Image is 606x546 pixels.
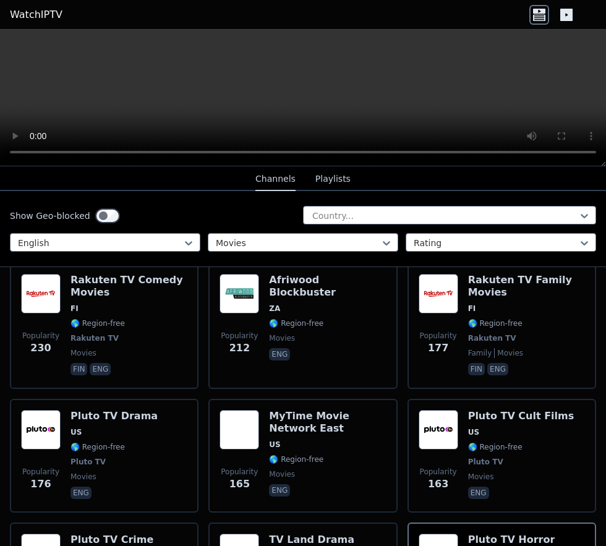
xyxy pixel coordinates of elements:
span: 230 [30,341,51,356]
h6: TV Land Drama [269,534,354,546]
button: Channels [255,168,296,191]
h6: Afriwood Blockbuster [269,274,386,299]
span: 🌎 Region-free [269,454,323,464]
span: 🌎 Region-free [468,442,523,452]
span: 🌎 Region-free [468,318,523,328]
span: Rakuten TV [70,333,119,343]
img: Rakuten TV Comedy Movies [21,274,61,314]
span: 177 [428,341,448,356]
span: Popularity [221,331,258,341]
span: movies [70,348,96,358]
span: ZA [269,304,280,314]
span: 🌎 Region-free [70,318,125,328]
img: MyTime Movie Network East [220,410,259,450]
p: fin [70,363,87,375]
span: US [269,440,280,450]
img: Pluto TV Drama [21,410,61,450]
span: movies [468,472,494,482]
span: US [70,427,82,437]
span: Rakuten TV [468,333,516,343]
span: 🌎 Region-free [269,318,323,328]
h6: Rakuten TV Family Movies [468,274,585,299]
p: eng [90,363,111,375]
h6: Pluto TV Horror [468,534,555,546]
img: Pluto TV Cult Films [419,410,458,450]
span: movies [494,348,523,358]
span: 163 [428,477,448,492]
span: Pluto TV [70,457,106,467]
p: fin [468,363,485,375]
h6: MyTime Movie Network East [269,410,386,435]
span: Popularity [420,331,457,341]
span: 212 [229,341,250,356]
span: Popularity [420,467,457,477]
p: eng [487,363,508,375]
h6: Pluto TV Cult Films [468,410,574,422]
button: Playlists [315,168,351,191]
h6: Rakuten TV Comedy Movies [70,274,187,299]
a: WatchIPTV [10,7,62,22]
span: US [468,427,479,437]
span: Pluto TV [468,457,503,467]
span: movies [269,469,295,479]
p: eng [468,487,489,499]
h6: Pluto TV Drama [70,410,158,422]
span: FI [468,304,476,314]
label: Show Geo-blocked [10,210,90,222]
p: eng [269,484,290,497]
span: FI [70,304,79,314]
img: Rakuten TV Family Movies [419,274,458,314]
span: Popularity [221,467,258,477]
span: Popularity [22,467,59,477]
span: family [468,348,492,358]
span: movies [269,333,295,343]
span: Popularity [22,331,59,341]
span: 165 [229,477,250,492]
span: movies [70,472,96,482]
img: Afriwood Blockbuster [220,274,259,314]
p: eng [70,487,92,499]
span: 🌎 Region-free [70,442,125,452]
span: 176 [30,477,51,492]
p: eng [269,348,290,360]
